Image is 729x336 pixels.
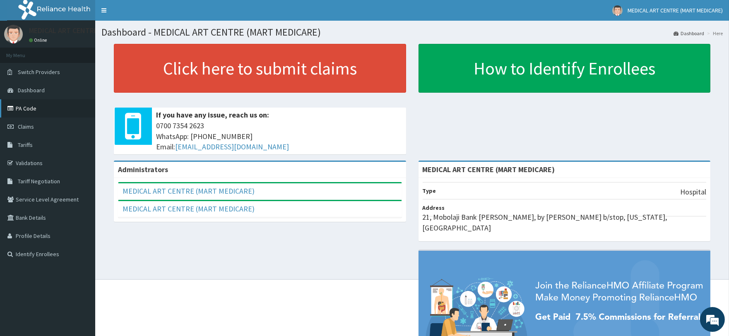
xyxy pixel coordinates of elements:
a: Online [29,37,49,43]
b: Address [423,204,445,211]
textarea: Type your message and hit 'Enter' [4,226,158,255]
strong: MEDICAL ART CENTRE (MART MEDICARE) [423,165,555,174]
span: Claims [18,123,34,130]
span: MEDICAL ART CENTRE (MART MEDICARE) [628,7,723,14]
p: MEDICAL ART CENTRE (MART MEDICARE) [29,27,156,34]
b: Administrators [118,165,168,174]
span: Tariff Negotiation [18,178,60,185]
img: User Image [612,5,623,16]
span: Dashboard [18,86,45,94]
a: MEDICAL ART CENTRE (MART MEDICARE) [123,204,255,214]
b: If you have any issue, reach us on: [156,110,269,120]
a: Dashboard [674,30,704,37]
p: Hospital [680,187,706,197]
li: Here [705,30,723,37]
span: Switch Providers [18,68,60,76]
span: Tariffs [18,141,33,149]
a: MEDICAL ART CENTRE (MART MEDICARE) [123,186,255,196]
a: Click here to submit claims [114,44,406,93]
img: User Image [4,25,23,43]
a: How to Identify Enrollees [419,44,711,93]
b: Type [423,187,436,194]
p: 21, Mobolaji Bank [PERSON_NAME], by [PERSON_NAME] b/stop, [US_STATE], [GEOGRAPHIC_DATA] [423,212,707,233]
h1: Dashboard - MEDICAL ART CENTRE (MART MEDICARE) [101,27,723,38]
div: Minimize live chat window [136,4,156,24]
a: [EMAIL_ADDRESS][DOMAIN_NAME] [175,142,289,151]
img: d_794563401_company_1708531726252_794563401 [15,41,34,62]
span: We're online! [48,104,114,188]
span: 0700 7354 2623 WhatsApp: [PHONE_NUMBER] Email: [156,120,402,152]
div: Chat with us now [43,46,139,57]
